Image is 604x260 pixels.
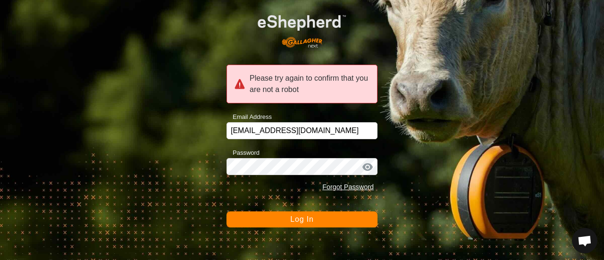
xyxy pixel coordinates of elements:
span: Log In [290,215,313,223]
a: Forgot Password [322,183,374,191]
div: Open chat [572,228,597,253]
label: Password [226,148,260,158]
div: Please try again to confirm that you are not a robot [226,65,377,103]
label: Email Address [226,112,272,122]
button: Log In [226,211,377,227]
img: E-shepherd Logo [242,2,362,54]
input: Email Address [226,122,377,139]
